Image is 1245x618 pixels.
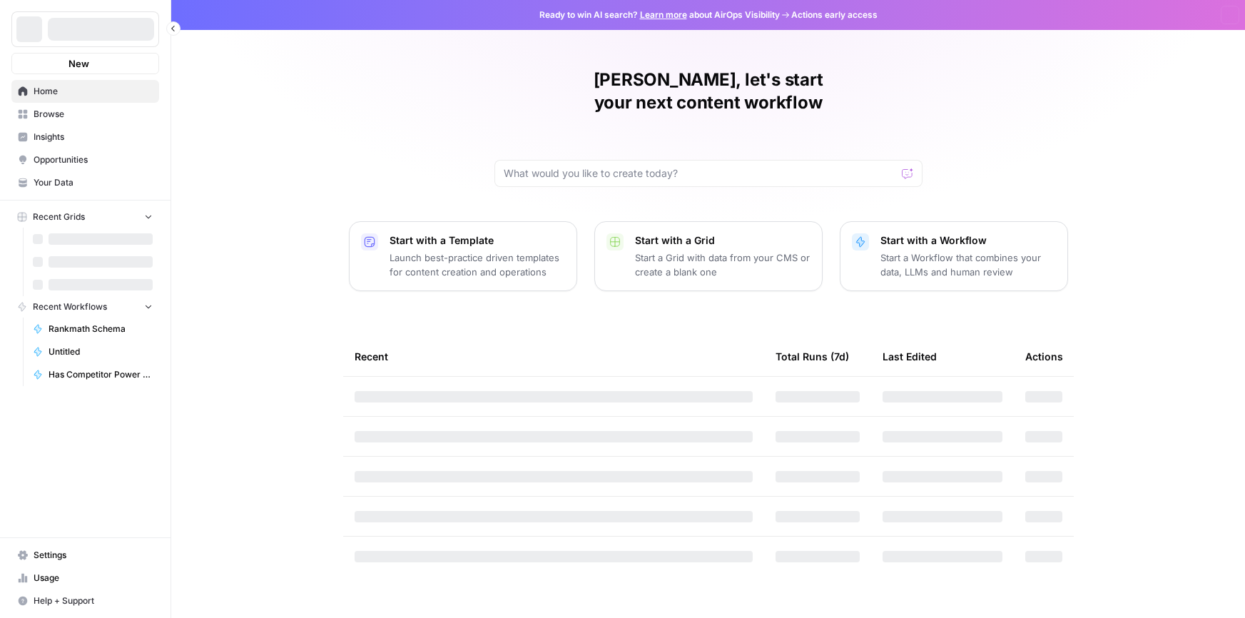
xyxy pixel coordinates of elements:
button: New [11,53,159,74]
span: Help + Support [34,594,153,607]
span: Browse [34,108,153,121]
a: Usage [11,567,159,589]
span: Has Competitor Power Step on SERPs [49,368,153,381]
h1: [PERSON_NAME], let's start your next content workflow [494,69,923,114]
a: Rankmath Schema [26,318,159,340]
button: Recent Grids [11,206,159,228]
button: Help + Support [11,589,159,612]
span: Settings [34,549,153,562]
a: Browse [11,103,159,126]
button: Recent Workflows [11,296,159,318]
div: Last Edited [883,337,937,376]
p: Start with a Grid [635,233,810,248]
div: Actions [1025,337,1063,376]
a: Insights [11,126,159,148]
p: Start a Workflow that combines your data, LLMs and human review [880,250,1056,279]
div: Total Runs (7d) [776,337,849,376]
span: Usage [34,572,153,584]
input: What would you like to create today? [504,166,896,181]
a: Your Data [11,171,159,194]
p: Start with a Template [390,233,565,248]
span: Your Data [34,176,153,189]
a: Settings [11,544,159,567]
p: Start with a Workflow [880,233,1056,248]
span: Recent Workflows [33,300,107,313]
a: Opportunities [11,148,159,171]
span: Opportunities [34,153,153,166]
span: New [68,56,89,71]
span: Untitled [49,345,153,358]
span: Home [34,85,153,98]
button: Start with a GridStart a Grid with data from your CMS or create a blank one [594,221,823,291]
button: Start with a TemplateLaunch best-practice driven templates for content creation and operations [349,221,577,291]
a: Learn more [640,9,687,20]
a: Has Competitor Power Step on SERPs [26,363,159,386]
a: Untitled [26,340,159,363]
div: Recent [355,337,753,376]
span: Insights [34,131,153,143]
span: Actions early access [791,9,878,21]
a: Home [11,80,159,103]
span: Rankmath Schema [49,323,153,335]
button: Start with a WorkflowStart a Workflow that combines your data, LLMs and human review [840,221,1068,291]
p: Start a Grid with data from your CMS or create a blank one [635,250,810,279]
p: Launch best-practice driven templates for content creation and operations [390,250,565,279]
span: Ready to win AI search? about AirOps Visibility [539,9,780,21]
span: Recent Grids [33,211,85,223]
